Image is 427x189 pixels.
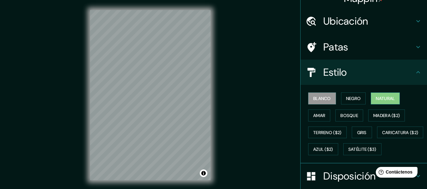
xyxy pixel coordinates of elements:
[352,127,372,139] button: Gris
[301,163,427,189] div: Disposición
[301,9,427,34] div: Ubicación
[343,143,381,155] button: Satélite ($3)
[371,164,420,182] iframe: Lanzador de widgets de ayuda
[382,130,418,135] font: Caricatura ($2)
[308,127,347,139] button: Terreno ($2)
[301,60,427,85] div: Estilo
[368,109,405,121] button: Madera ($2)
[308,143,338,155] button: Azul ($2)
[376,96,395,101] font: Natural
[340,113,358,118] font: Bosque
[373,113,400,118] font: Madera ($2)
[90,10,210,180] canvas: Mapa
[313,130,342,135] font: Terreno ($2)
[308,109,330,121] button: Amar
[313,113,325,118] font: Amar
[200,169,207,177] button: Activar o desactivar atribución
[348,147,376,152] font: Satélite ($3)
[323,66,347,79] font: Estilo
[313,96,331,101] font: Blanco
[323,40,348,54] font: Patas
[341,92,366,104] button: Negro
[335,109,363,121] button: Bosque
[357,130,367,135] font: Gris
[323,15,368,28] font: Ubicación
[308,92,336,104] button: Blanco
[371,92,400,104] button: Natural
[346,96,361,101] font: Negro
[377,127,424,139] button: Caricatura ($2)
[301,34,427,60] div: Patas
[323,169,375,183] font: Disposición
[313,147,333,152] font: Azul ($2)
